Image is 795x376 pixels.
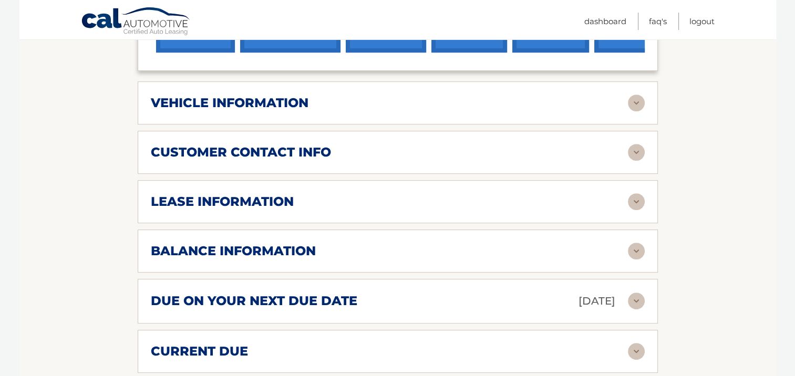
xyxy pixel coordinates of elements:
[81,7,191,37] a: Cal Automotive
[689,13,715,30] a: Logout
[628,293,645,309] img: accordion-rest.svg
[584,13,626,30] a: Dashboard
[628,95,645,111] img: accordion-rest.svg
[151,194,294,210] h2: lease information
[628,144,645,161] img: accordion-rest.svg
[579,292,615,310] p: [DATE]
[151,95,308,111] h2: vehicle information
[151,243,316,259] h2: balance information
[151,343,248,359] h2: current due
[151,293,357,309] h2: due on your next due date
[151,144,331,160] h2: customer contact info
[628,193,645,210] img: accordion-rest.svg
[628,343,645,360] img: accordion-rest.svg
[649,13,667,30] a: FAQ's
[628,243,645,259] img: accordion-rest.svg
